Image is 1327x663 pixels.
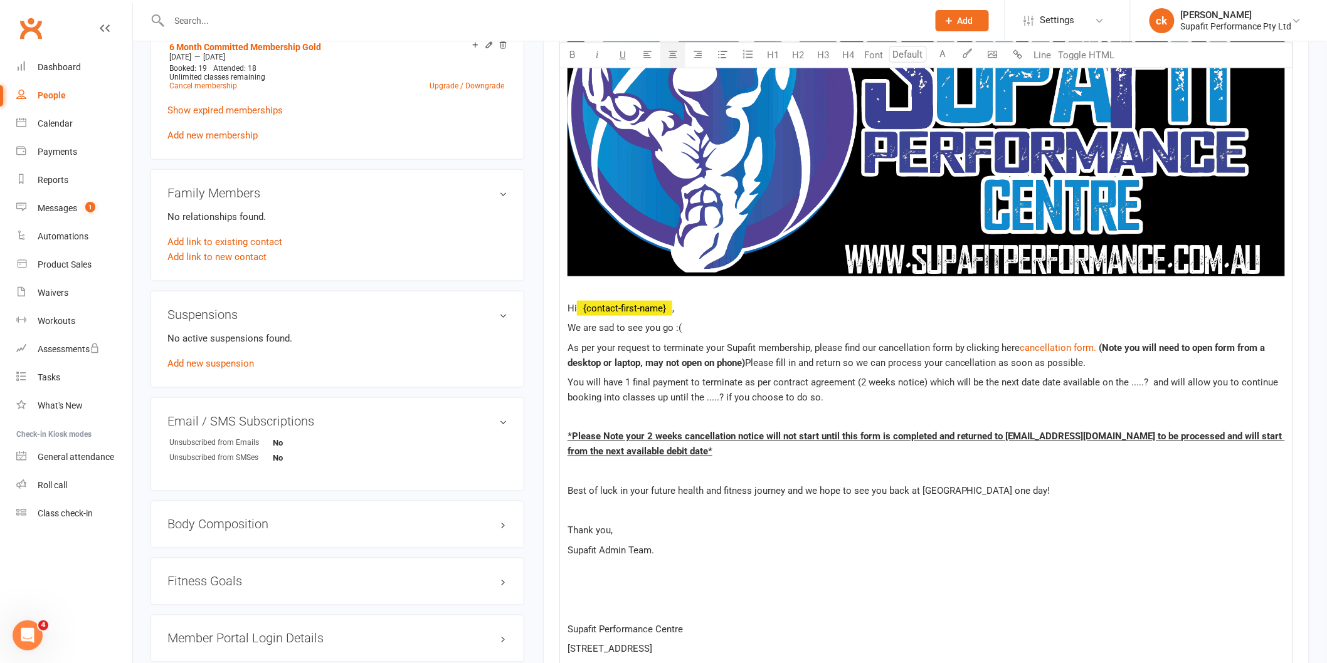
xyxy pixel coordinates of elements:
[38,147,77,157] div: Payments
[620,49,626,60] span: U
[16,471,132,499] a: Roll call
[38,620,48,630] span: 4
[1099,342,1123,353] span: (Note
[38,316,75,326] div: Workouts
[203,53,225,61] span: [DATE]
[568,303,577,314] span: Hi
[38,231,88,241] div: Automations
[38,175,68,185] div: Reports
[167,518,507,531] h3: Body Composition
[568,525,613,536] span: Thank you,
[169,64,207,73] span: Booked: 19
[38,452,114,462] div: General attendance
[568,486,1050,497] span: Best of luck in your future health and fitness journey and we hope to see you back at [GEOGRAPHIC...
[273,439,345,448] strong: No
[169,73,265,81] span: Unlimited classes remaining
[568,377,1281,403] span: You will have 1 final payment to terminate as per contract agreement (2 weeks notice) which will ...
[38,90,66,100] div: People
[16,335,132,363] a: Assessments
[167,209,507,224] p: No relationships found.
[15,13,46,44] a: Clubworx
[167,575,507,588] h3: Fitness Goals
[169,452,273,464] div: Unsubscribed from SMSes
[1030,42,1055,67] button: Line
[16,392,132,420] a: What's New
[169,42,321,52] a: 6 Month Committed Membership Gold
[568,644,652,655] span: [STREET_ADDRESS]
[936,10,989,31] button: Add
[38,508,93,518] div: Class check-in
[958,16,973,26] span: Add
[1020,342,1097,353] span: cancellation form.
[38,62,81,72] div: Dashboard
[38,480,67,490] div: Roll call
[167,234,282,249] a: Add link to existing contact
[1040,6,1075,34] span: Settings
[861,42,886,67] button: Font
[16,222,132,251] a: Automations
[16,279,132,307] a: Waivers
[169,437,273,449] div: Unsubscribed from Emails
[1055,42,1118,67] button: Toggle HTML
[38,400,83,410] div: What's New
[930,42,955,67] button: A
[16,53,132,81] a: Dashboard
[568,624,683,635] span: Supafit Performance Centre
[167,414,507,428] h3: Email / SMS Subscriptions
[38,288,68,298] div: Waivers
[16,110,132,138] a: Calendar
[16,194,132,222] a: Messages 1
[167,632,507,645] h3: Member Portal Login Details
[761,42,786,67] button: H1
[167,249,267,264] a: Add link to new contact
[38,203,77,213] div: Messages
[16,81,132,110] a: People
[167,308,507,321] h3: Suspensions
[568,342,1268,368] span: you will need to open form from a desktop or laptop, may not open on phone)
[16,138,132,166] a: Payments
[836,42,861,67] button: H4
[167,186,507,200] h3: Family Members
[16,251,132,279] a: Product Sales
[889,46,927,62] input: Default
[1181,21,1292,32] div: Supafit Performance Pty Ltd
[16,307,132,335] a: Workouts
[167,130,258,141] a: Add new membership
[745,357,1086,368] span: Please fill in and return so we can process your cancellation as soon as possible.
[568,431,1285,457] span: *Please Note your 2 weeks cancellation notice will not start until this form is completed and ret...
[38,344,100,354] div: Assessments
[610,42,635,67] button: U
[13,620,43,650] iframe: Intercom live chat
[568,545,654,556] span: Supafit Admin Team.
[166,52,507,62] div: —
[85,202,95,212] span: 1
[213,64,256,73] span: Attended: 18
[166,12,919,29] input: Search...
[568,322,682,333] span: We are sad to see you go :(
[38,259,92,269] div: Product Sales
[786,42,811,67] button: H2
[167,331,507,346] p: No active suspensions found.
[16,499,132,528] a: Class kiosk mode
[430,81,504,90] a: Upgrade / Downgrade
[169,81,237,90] a: Cancel membership
[167,358,254,369] a: Add new suspension
[38,118,73,128] div: Calendar
[38,372,60,382] div: Tasks
[672,303,674,314] span: ,
[1150,8,1175,33] div: ck
[167,105,283,116] a: Show expired memberships
[16,166,132,194] a: Reports
[811,42,836,67] button: H3
[273,454,345,463] strong: No
[169,53,191,61] span: [DATE]
[16,363,132,392] a: Tasks
[568,342,1020,353] span: As per your request to terminate your Supafit membership, please find our cancellation form by cl...
[16,443,132,471] a: General attendance kiosk mode
[1181,9,1292,21] div: [PERSON_NAME]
